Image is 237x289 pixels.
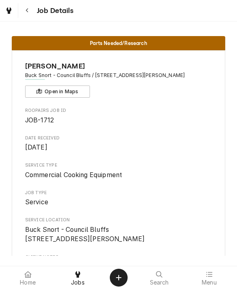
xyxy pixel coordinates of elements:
span: Menu [202,279,217,286]
span: Job Type [25,190,212,196]
span: Date Received [25,135,212,141]
span: Home [20,279,36,286]
span: Name [25,61,212,72]
div: Service Location [25,217,212,244]
span: Roopairs Job ID [25,116,212,125]
a: Menu [185,268,234,287]
button: Create Object [110,269,128,287]
span: Service Type [25,162,212,169]
span: Service Type [25,170,212,180]
span: Job Type [25,197,212,207]
span: Address [25,72,212,79]
span: JOB-1712 [25,116,54,124]
span: Parts Needed/Research [90,41,147,46]
span: Service Location [25,225,212,244]
span: Job Details [34,5,73,16]
span: [DATE] [25,143,47,151]
span: Buck Snort - Council Bluffs [STREET_ADDRESS][PERSON_NAME] [25,226,145,243]
div: Client Information [25,61,212,98]
a: Go to Jobs [2,3,16,18]
span: Service Location [25,217,212,223]
button: Navigate back [20,3,34,18]
span: Date Received [25,143,212,152]
div: Status [12,36,225,50]
span: Commercial Cooking Equipment [25,171,122,179]
span: Search [150,279,169,286]
span: Roopairs Job ID [25,107,212,114]
div: Service Type [25,162,212,180]
div: Date Received [25,135,212,152]
span: Client Notes [25,254,212,261]
a: Search [135,268,184,287]
span: Jobs [71,279,85,286]
a: Home [3,268,52,287]
div: Roopairs Job ID [25,107,212,125]
span: Service [25,198,48,206]
div: [object Object] [25,254,212,281]
div: Job Type [25,190,212,207]
a: Jobs [53,268,102,287]
span: (Only Visible to You) [59,255,105,259]
button: Open in Maps [25,86,90,98]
